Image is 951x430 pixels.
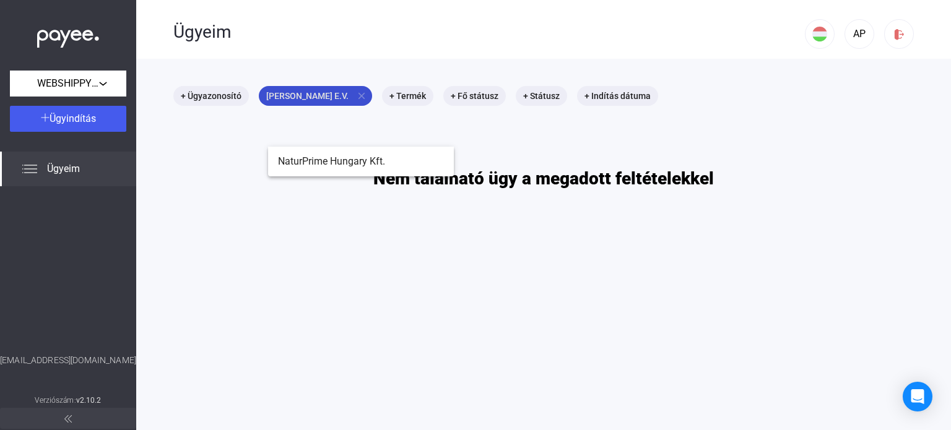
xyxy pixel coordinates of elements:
[812,27,827,41] img: HU
[47,161,80,176] span: Ügyeim
[173,22,805,43] div: Ügyeim
[173,86,249,106] mat-chip: + Ügyazonosító
[22,161,37,176] img: list.svg
[10,106,126,132] button: Ügyindítás
[356,90,367,101] mat-icon: close
[259,86,372,106] mat-chip: [PERSON_NAME] E.V.
[76,396,102,405] strong: v2.10.2
[903,382,932,411] div: Open Intercom Messenger
[893,28,906,41] img: logout-red
[41,113,50,122] img: plus-white.svg
[845,19,874,49] button: AP
[37,23,99,48] img: white-payee-white-dot.svg
[50,113,96,124] span: Ügyindítás
[373,168,714,189] h1: Nem található ügy a megadott feltételekkel
[884,19,914,49] button: logout-red
[849,27,870,41] div: AP
[10,71,126,97] button: WEBSHIPPY Magyarország Kft.
[382,86,433,106] mat-chip: + Termék
[577,86,658,106] mat-chip: + Indítás dátuma
[37,76,99,91] span: WEBSHIPPY Magyarország Kft.
[805,19,835,49] button: HU
[516,86,567,106] mat-chip: + Státusz
[443,86,506,106] mat-chip: + Fő státusz
[64,415,72,423] img: arrow-double-left-grey.svg
[278,154,444,169] span: NaturPrime Hungary Kft.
